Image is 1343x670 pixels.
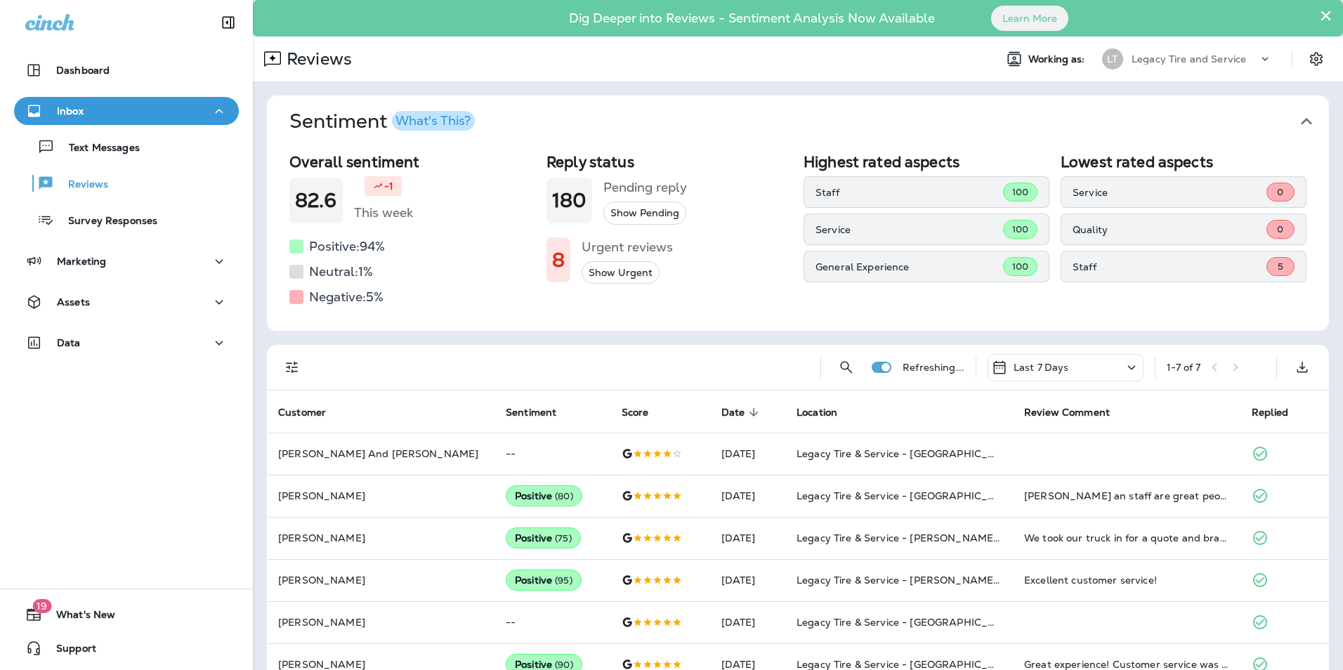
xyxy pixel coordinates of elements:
[1102,48,1123,70] div: LT
[278,532,483,544] p: [PERSON_NAME]
[1132,53,1246,65] p: Legacy Tire and Service
[506,485,582,506] div: Positive
[55,142,140,155] p: Text Messages
[555,532,572,544] span: ( 75 )
[1061,153,1306,171] h2: Lowest rated aspects
[555,574,572,586] span: ( 95 )
[582,261,660,284] button: Show Urgent
[278,490,483,501] p: [PERSON_NAME]
[622,407,649,419] span: Score
[278,574,483,586] p: [PERSON_NAME]
[721,406,764,419] span: Date
[32,599,51,613] span: 19
[555,490,573,502] span: ( 80 )
[54,215,157,228] p: Survey Responses
[57,256,106,267] p: Marketing
[289,110,475,133] h1: Sentiment
[42,643,96,659] span: Support
[1073,224,1266,235] p: Quality
[57,105,84,117] p: Inbox
[289,153,535,171] h2: Overall sentiment
[278,617,483,628] p: [PERSON_NAME]
[278,353,306,381] button: Filters
[1277,223,1283,235] span: 0
[56,65,110,76] p: Dashboard
[494,601,610,643] td: --
[506,406,575,419] span: Sentiment
[1024,489,1229,503] div: David an staff are great people. Good quality work an price. Thank you for what you do.
[14,634,239,662] button: Support
[528,16,976,20] p: Dig Deeper into Reviews - Sentiment Analysis Now Available
[309,261,373,283] h5: Neutral: 1 %
[710,475,786,517] td: [DATE]
[1024,531,1229,545] div: We took our truck in for a quote and brakes and tires. We were given a quote and picked up our tr...
[622,406,667,419] span: Score
[1012,223,1028,235] span: 100
[14,288,239,316] button: Assets
[804,153,1049,171] h2: Highest rated aspects
[797,447,1216,460] span: Legacy Tire & Service - [GEOGRAPHIC_DATA] (formerly Chalkville Auto & Tire Service)
[1252,406,1306,419] span: Replied
[710,433,786,475] td: [DATE]
[1012,261,1028,272] span: 100
[57,296,90,308] p: Assets
[14,247,239,275] button: Marketing
[1024,406,1128,419] span: Review Comment
[1167,362,1200,373] div: 1 - 7 of 7
[721,407,745,419] span: Date
[1319,4,1332,27] button: Close
[552,249,565,272] h1: 8
[392,111,475,131] button: What's This?
[1304,46,1329,72] button: Settings
[267,147,1329,331] div: SentimentWhat's This?
[506,527,581,549] div: Positive
[54,178,108,192] p: Reviews
[815,187,1003,198] p: Staff
[384,179,393,193] p: -1
[395,114,471,127] div: What's This?
[1024,573,1229,587] div: Excellent customer service!
[797,490,1216,502] span: Legacy Tire & Service - [GEOGRAPHIC_DATA] (formerly Chalkville Auto & Tire Service)
[506,570,582,591] div: Positive
[603,202,686,225] button: Show Pending
[1012,186,1028,198] span: 100
[506,407,556,419] span: Sentiment
[278,406,344,419] span: Customer
[710,559,786,601] td: [DATE]
[295,189,337,212] h1: 82.6
[797,407,837,419] span: Location
[582,236,673,258] h5: Urgent reviews
[14,132,239,162] button: Text Messages
[14,600,239,629] button: 19What's New
[14,205,239,235] button: Survey Responses
[797,616,1216,629] span: Legacy Tire & Service - [GEOGRAPHIC_DATA] (formerly Chalkville Auto & Tire Service)
[815,224,1003,235] p: Service
[494,433,610,475] td: --
[1028,53,1088,65] span: Working as:
[710,517,786,559] td: [DATE]
[1024,407,1110,419] span: Review Comment
[903,362,964,373] p: Refreshing...
[42,609,115,626] span: What's New
[832,353,860,381] button: Search Reviews
[14,329,239,357] button: Data
[552,189,587,212] h1: 180
[14,169,239,198] button: Reviews
[1277,186,1283,198] span: 0
[603,176,687,199] h5: Pending reply
[1278,261,1283,272] span: 5
[1073,187,1266,198] p: Service
[1252,407,1288,419] span: Replied
[281,48,352,70] p: Reviews
[278,407,326,419] span: Customer
[278,448,483,459] p: [PERSON_NAME] And [PERSON_NAME]
[309,286,384,308] h5: Negative: 5 %
[546,153,792,171] h2: Reply status
[797,574,1135,586] span: Legacy Tire & Service - [PERSON_NAME] (formerly Chelsea Tire Pros)
[797,532,1135,544] span: Legacy Tire & Service - [PERSON_NAME] (formerly Chelsea Tire Pros)
[1073,261,1266,272] p: Staff
[278,659,483,670] p: [PERSON_NAME]
[278,96,1340,147] button: SentimentWhat's This?
[209,8,248,37] button: Collapse Sidebar
[309,235,385,258] h5: Positive: 94 %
